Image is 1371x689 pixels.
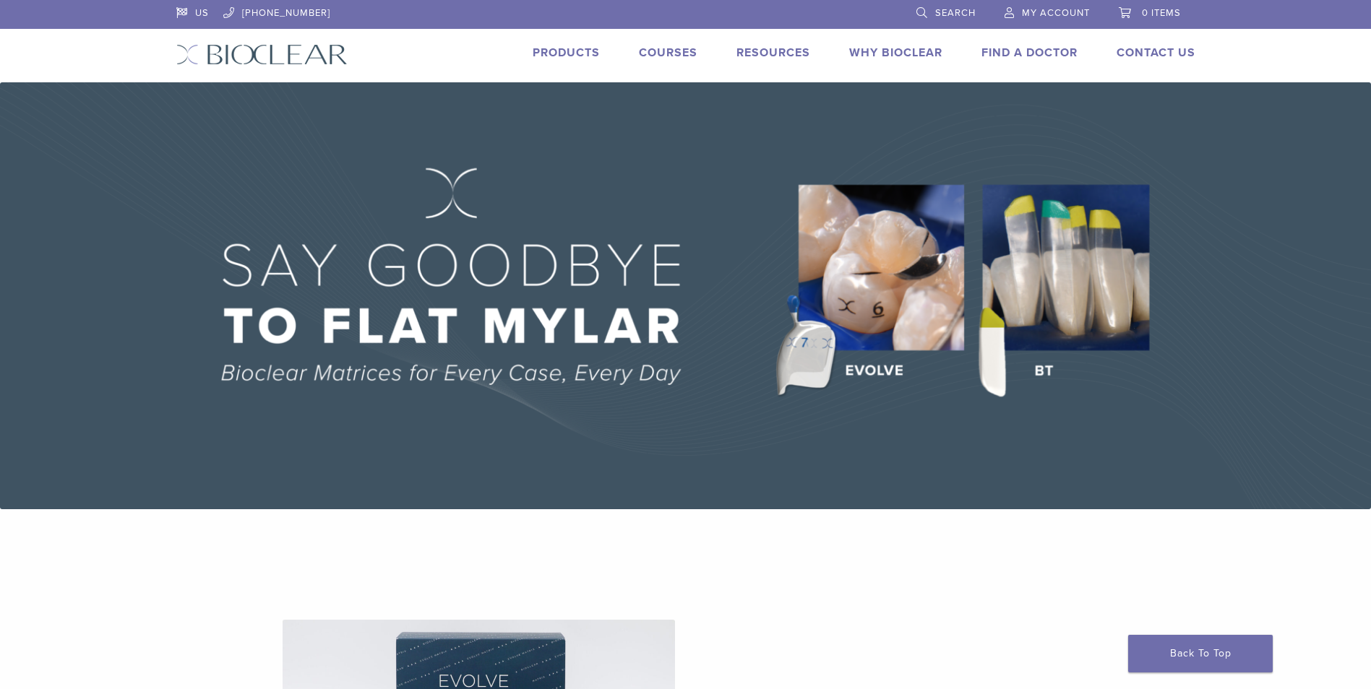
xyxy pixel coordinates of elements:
[1022,7,1090,19] span: My Account
[533,45,600,60] a: Products
[981,45,1078,60] a: Find A Doctor
[639,45,697,60] a: Courses
[1142,7,1181,19] span: 0 items
[935,7,976,19] span: Search
[736,45,810,60] a: Resources
[849,45,942,60] a: Why Bioclear
[1117,45,1195,60] a: Contact Us
[176,44,348,65] img: Bioclear
[1128,635,1273,672] a: Back To Top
